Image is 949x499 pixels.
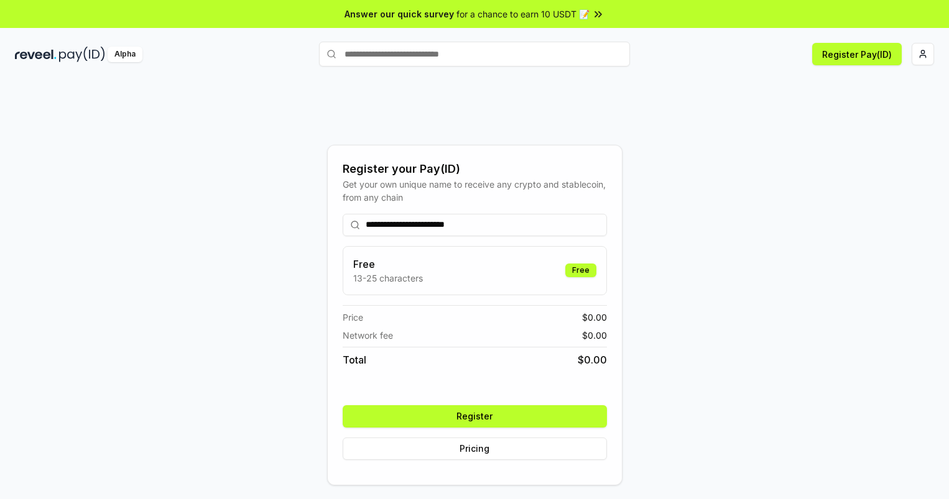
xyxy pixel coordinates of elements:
[343,178,607,204] div: Get your own unique name to receive any crypto and stablecoin, from any chain
[343,329,393,342] span: Network fee
[108,47,142,62] div: Alpha
[456,7,590,21] span: for a chance to earn 10 USDT 📝
[343,160,607,178] div: Register your Pay(ID)
[578,352,607,367] span: $ 0.00
[353,272,423,285] p: 13-25 characters
[343,437,607,460] button: Pricing
[343,352,366,367] span: Total
[345,7,454,21] span: Answer our quick survey
[343,311,363,324] span: Price
[59,47,105,62] img: pay_id
[812,43,902,65] button: Register Pay(ID)
[353,257,423,272] h3: Free
[565,263,596,277] div: Free
[15,47,57,62] img: reveel_dark
[343,405,607,428] button: Register
[582,311,607,324] span: $ 0.00
[582,329,607,342] span: $ 0.00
